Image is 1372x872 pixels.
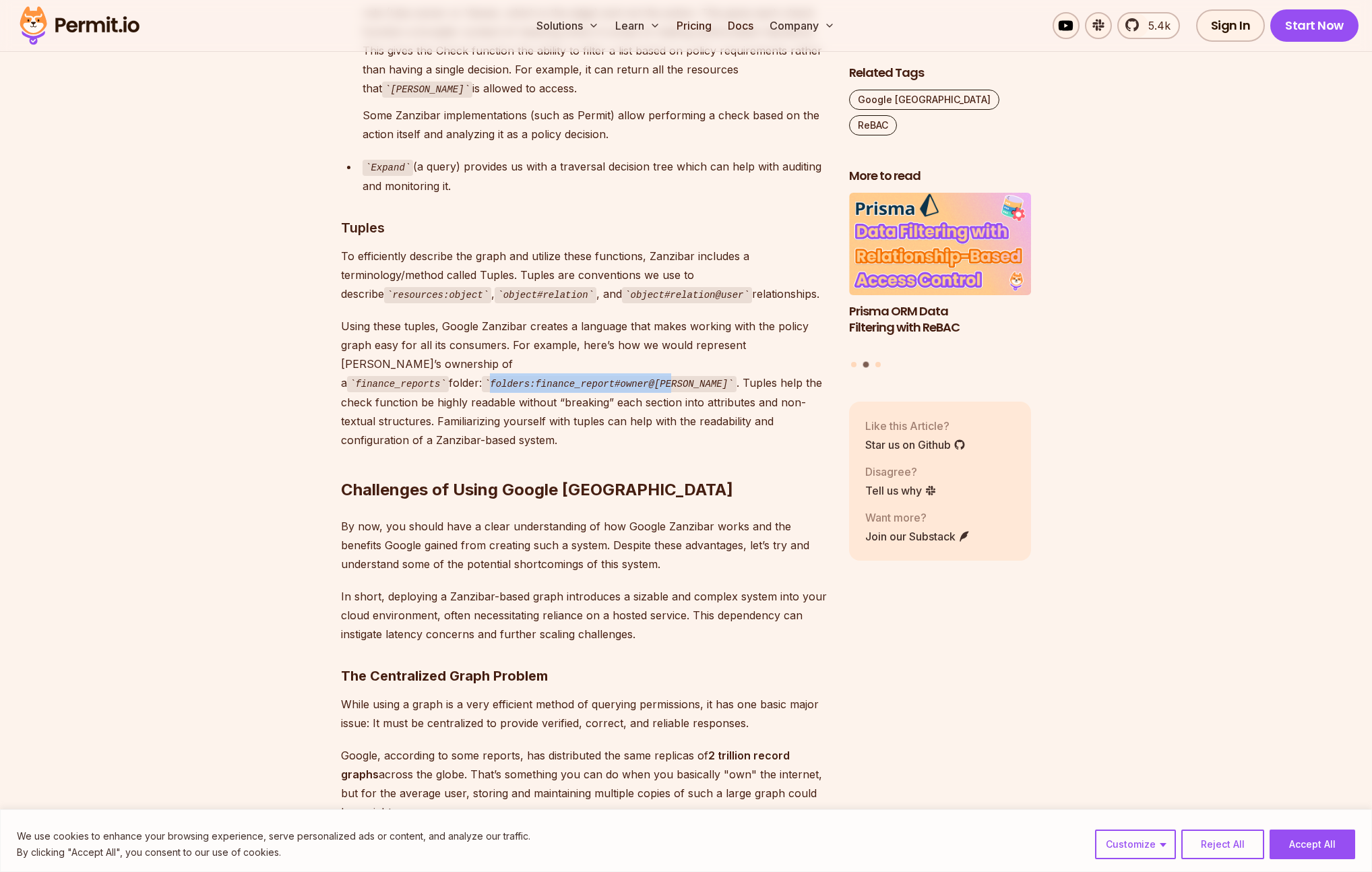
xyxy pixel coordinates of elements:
p: By clicking "Accept All", you consent to our use of cookies. [17,844,530,861]
a: ReBAC [849,115,897,135]
code: object#relation [495,287,596,303]
h3: Prisma ORM Data Filtering with ReBAC [849,303,1031,336]
code: resources:object [384,287,491,303]
h2: More to read [849,168,1031,185]
button: Go to slide 1 [851,361,856,367]
p: Want more? [865,509,970,525]
a: Tell us why [865,482,937,498]
a: Sign In [1196,9,1266,42]
a: Start Now [1270,9,1359,42]
h3: Tuples [341,217,828,239]
button: Solutions [531,12,604,39]
p: To efficiently describe the graph and utilize these functions, Zanzibar includes a terminology/me... [341,247,828,304]
a: Star us on Github [865,436,966,452]
button: Company [764,12,840,39]
p: (a query) provides us with a traversal decision tree which can help with auditing and monitoring it. [363,157,828,195]
strong: 2 trillion record graphs [341,749,790,781]
code: Expand [363,160,413,176]
button: Go to slide 3 [875,361,881,367]
p: We use cookies to enhance your browsing experience, serve personalized ads or content, and analyz... [17,828,530,844]
button: Accept All [1270,830,1355,859]
p: Like this Article? [865,417,966,433]
p: Some Zanzibar implementations (such as Permit) allow performing a check based on the action itsel... [363,106,828,144]
img: Prisma ORM Data Filtering with ReBAC [849,193,1031,295]
h2: Related Tags [849,65,1031,82]
strong: The Centralized Graph Problem [341,668,548,684]
button: Customize [1095,830,1176,859]
button: Reject All [1181,830,1264,859]
li: 2 of 3 [849,193,1031,353]
a: Google [GEOGRAPHIC_DATA] [849,90,999,110]
button: Go to slide 2 [863,361,869,367]
a: 5.4k [1117,12,1180,39]
p: By now, you should have a clear understanding of how Google Zanzibar works and the benefits Googl... [341,517,828,573]
p: Disagree? [865,463,937,479]
a: Pricing [671,12,717,39]
span: 5.4k [1140,18,1171,34]
p: Google, according to some reports, has distributed the same replicas of across the globe. That’s ... [341,746,828,821]
code: folders:finance_report#owner@[PERSON_NAME] [482,376,737,392]
code: finance_reports [347,376,449,392]
p: In short, deploying a Zanzibar-based graph introduces a sizable and complex system into your clou... [341,587,828,644]
a: Docs [722,12,759,39]
p: While using a graph is a very efficient method of querying permissions, it has one basic major is... [341,695,828,733]
a: Prisma ORM Data Filtering with ReBACPrisma ORM Data Filtering with ReBAC [849,193,1031,353]
div: Posts [849,193,1031,369]
code: [PERSON_NAME] [382,82,472,98]
a: Join our Substack [865,528,970,544]
h2: Challenges of Using Google [GEOGRAPHIC_DATA] [341,425,828,501]
code: object#relation@user [622,287,752,303]
p: Using these tuples, Google Zanzibar creates a language that makes working with the policy graph e... [341,317,828,449]
img: Permit logo [13,3,146,49]
button: Learn [610,12,666,39]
